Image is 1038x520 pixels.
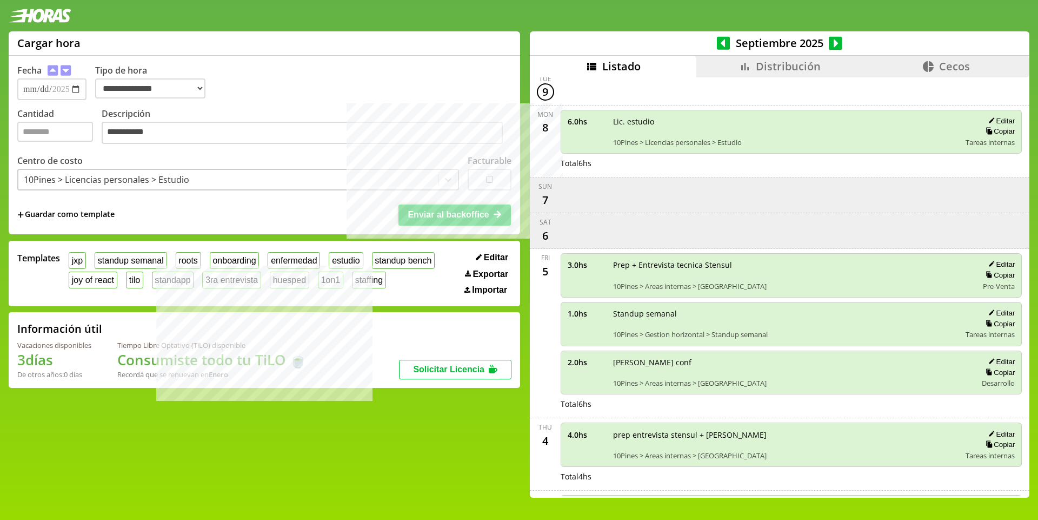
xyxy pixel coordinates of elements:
span: + [17,209,24,221]
span: 10Pines > Gestion horizontal > Standup semanal [613,330,959,339]
div: scrollable content [530,77,1029,496]
div: 8 [537,119,554,136]
button: Editar [985,430,1015,439]
span: Tareas internas [966,137,1015,147]
button: Editar [985,260,1015,269]
span: prep entrevista stensul + [PERSON_NAME] [613,430,959,440]
span: 10Pines > Areas internas > [GEOGRAPHIC_DATA] [613,451,959,460]
span: Pre-Venta [983,281,1015,291]
span: Prep + Entrevista tecnica Stensul [613,260,970,270]
label: Facturable [468,155,511,167]
span: 10Pines > Licencias personales > Estudio [613,137,959,147]
span: Importar [472,285,507,295]
span: Exportar [473,269,508,279]
button: staffing [352,272,386,288]
span: Editar [484,253,508,262]
button: standup bench [372,252,435,269]
span: Standup semanal [613,308,959,319]
span: 3.0 hs [568,260,605,270]
span: Cecos [939,59,970,74]
span: Tareas internas [966,451,1015,460]
span: +Guardar como template [17,209,115,221]
div: 4 [537,432,554,449]
button: Editar [985,116,1015,126]
div: Mon [537,110,553,119]
div: Vacaciones disponibles [17,340,91,350]
button: Enviar al backoffice [398,205,511,225]
button: Copiar [982,319,1015,328]
label: Descripción [102,108,511,147]
span: Tareas internas [966,330,1015,339]
div: 6 [537,227,554,244]
label: Fecha [17,64,42,76]
label: Centro de costo [17,155,83,167]
div: Tiempo Libre Optativo (TiLO) disponible [117,340,307,350]
h1: 3 días [17,350,91,370]
h1: Consumiste todo tu TiLO 🍵 [117,350,307,370]
button: Copiar [982,271,1015,280]
span: Distribución [756,59,821,74]
div: Fri [541,253,550,262]
label: Tipo de hora [95,64,214,100]
span: Septiembre 2025 [730,36,829,50]
button: Editar [985,357,1015,366]
div: 5 [537,262,554,280]
span: 10Pines > Areas internas > [GEOGRAPHIC_DATA] [613,378,970,388]
span: Listado [602,59,641,74]
img: logotipo [9,9,71,23]
button: Solicitar Licencia [399,360,511,379]
div: Total 4 hs [561,471,1022,482]
button: onboarding [210,252,259,269]
div: 10Pines > Licencias personales > Estudio [24,174,189,186]
span: Solicitar Licencia [413,365,484,374]
div: Thu [538,423,552,432]
button: Exportar [462,269,511,280]
span: 6.0 hs [568,116,605,127]
button: standup semanal [95,252,167,269]
div: 9 [537,83,554,101]
input: Cantidad [17,122,93,142]
div: De otros años: 0 días [17,370,91,379]
h1: Cargar hora [17,36,81,50]
textarea: Descripción [102,122,503,144]
select: Tipo de hora [95,78,205,98]
button: huesped [270,272,309,288]
button: jxp [69,252,86,269]
span: Templates [17,252,60,264]
button: Copiar [982,440,1015,449]
label: Cantidad [17,108,102,147]
div: Total 6 hs [561,399,1022,409]
div: Recordá que se renuevan en [117,370,307,379]
div: 7 [537,191,554,208]
button: 3ra entrevista [202,272,261,288]
div: Tue [539,74,551,83]
button: estudio [329,252,363,269]
span: Lic. estudio [613,116,959,127]
div: Total 6 hs [561,158,1022,168]
button: enfermedad [268,252,320,269]
div: Sun [538,182,552,191]
h2: Información útil [17,321,102,336]
button: Copiar [982,368,1015,377]
span: 2.0 hs [568,357,605,367]
span: Enviar al backoffice [408,210,489,219]
button: Editar [985,308,1015,318]
button: Editar [473,252,511,263]
b: Enero [209,370,228,379]
span: 10Pines > Areas internas > [GEOGRAPHIC_DATA] [613,281,970,291]
span: 4.0 hs [568,430,605,440]
div: Wed [538,495,553,504]
button: 1on1 [318,272,343,288]
span: 1.0 hs [568,308,605,319]
button: standapp [152,272,194,288]
div: Sat [540,218,551,227]
button: roots [176,252,201,269]
span: Desarrollo [982,378,1015,388]
button: joy of react [69,272,117,288]
button: Copiar [982,127,1015,136]
span: [PERSON_NAME] conf [613,357,970,367]
button: tilo [126,272,143,288]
